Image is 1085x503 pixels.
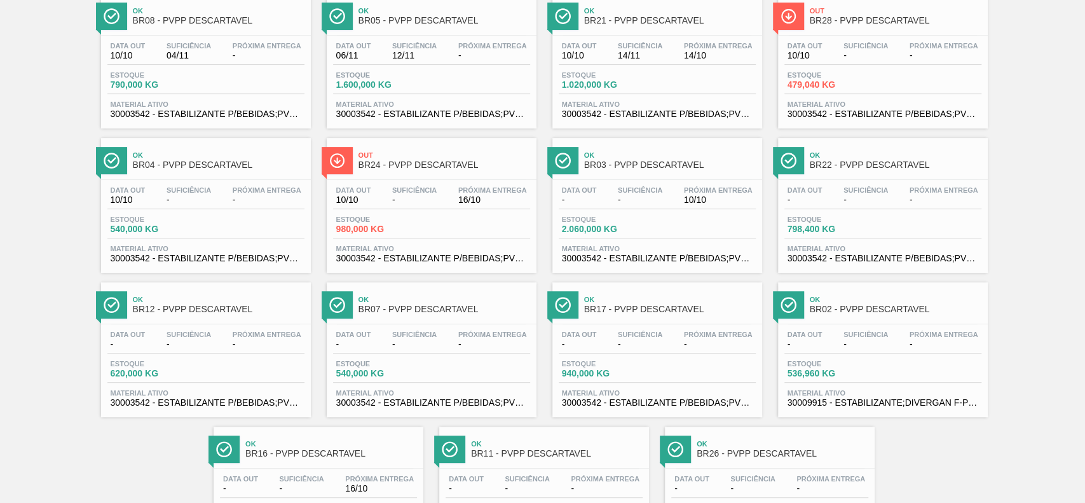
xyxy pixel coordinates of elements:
[788,80,877,90] span: 479,040 KG
[358,16,530,25] span: BR05 - PVPP DESCARTAVEL
[471,449,643,458] span: BR11 - PVPP DESCARTAVEL
[768,128,994,273] a: ÍconeOkBR22 - PVPP DESCARTAVELData out-Suficiência-Próxima Entrega-Estoque798,400 KGMaterial ativ...
[392,186,437,194] span: Suficiência
[336,389,527,397] span: Material ativo
[618,340,662,349] span: -
[336,80,425,90] span: 1.600,000 KG
[788,369,877,378] span: 536,960 KG
[788,340,822,349] span: -
[392,331,437,338] span: Suficiência
[788,42,822,50] span: Data out
[684,331,753,338] span: Próxima Entrega
[336,216,425,223] span: Estoque
[796,475,865,483] span: Próxima Entrega
[111,195,146,205] span: 10/10
[910,186,978,194] span: Próxima Entrega
[167,331,211,338] span: Suficiência
[584,16,756,25] span: BR21 - PVPP DESCARTAVEL
[843,340,888,349] span: -
[697,449,868,458] span: BR26 - PVPP DESCARTAVEL
[788,100,978,108] span: Material ativo
[730,484,775,493] span: -
[111,71,200,79] span: Estoque
[584,160,756,170] span: BR03 - PVPP DESCARTAVEL
[788,224,877,234] span: 798,400 KG
[684,42,753,50] span: Próxima Entrega
[111,100,301,108] span: Material ativo
[910,195,978,205] span: -
[358,160,530,170] span: BR24 - PVPP DESCARTAVEL
[449,475,484,483] span: Data out
[458,42,527,50] span: Próxima Entrega
[910,331,978,338] span: Próxima Entrega
[111,80,200,90] span: 790,000 KG
[562,109,753,119] span: 30003542 - ESTABILIZANTE P/BEBIDAS;PVPP
[843,42,888,50] span: Suficiência
[329,297,345,313] img: Ícone
[505,484,549,493] span: -
[329,153,345,169] img: Ícone
[233,340,301,349] span: -
[618,51,662,60] span: 14/11
[618,195,662,205] span: -
[781,153,796,169] img: Ícone
[233,51,301,60] span: -
[810,16,981,25] span: BR28 - PVPP DESCARTAVEL
[458,186,527,194] span: Próxima Entrega
[796,484,865,493] span: -
[788,216,877,223] span: Estoque
[562,398,753,408] span: 30003542 - ESTABILIZANTE P/BEBIDAS;PVPP
[336,71,425,79] span: Estoque
[584,7,756,15] span: Ok
[584,151,756,159] span: Ok
[788,398,978,408] span: 30009915 - ESTABILIZANTE;DIVERGAN F-PVPP;;
[788,195,822,205] span: -
[843,186,888,194] span: Suficiência
[392,195,437,205] span: -
[216,441,232,457] img: Ícone
[810,160,981,170] span: BR22 - PVPP DESCARTAVEL
[336,254,527,263] span: 30003542 - ESTABILIZANTE P/BEBIDAS;PVPP
[111,360,200,368] span: Estoque
[111,331,146,338] span: Data out
[458,51,527,60] span: -
[584,305,756,314] span: BR17 - PVPP DESCARTAVEL
[329,8,345,24] img: Ícone
[684,340,753,349] span: -
[336,42,371,50] span: Data out
[788,71,877,79] span: Estoque
[358,7,530,15] span: Ok
[555,8,571,24] img: Ícone
[584,296,756,303] span: Ok
[392,51,437,60] span: 12/11
[245,449,417,458] span: BR16 - PVPP DESCARTAVEL
[336,109,527,119] span: 30003542 - ESTABILIZANTE P/BEBIDAS;PVPP
[843,51,888,60] span: -
[345,484,414,493] span: 16/10
[111,340,146,349] span: -
[458,340,527,349] span: -
[768,273,994,417] a: ÍconeOkBR02 - PVPP DESCARTAVELData out-Suficiência-Próxima Entrega-Estoque536,960 KGMaterial ativ...
[111,216,200,223] span: Estoque
[111,245,301,252] span: Material ativo
[111,398,301,408] span: 30003542 - ESTABILIZANTE P/BEBIDAS;PVPP
[810,7,981,15] span: Out
[279,475,324,483] span: Suficiência
[133,305,304,314] span: BR12 - PVPP DESCARTAVEL
[336,186,371,194] span: Data out
[730,475,775,483] span: Suficiência
[788,331,822,338] span: Data out
[562,340,597,349] span: -
[133,16,304,25] span: BR08 - PVPP DESCARTAVEL
[392,42,437,50] span: Suficiência
[843,331,888,338] span: Suficiência
[562,51,597,60] span: 10/10
[543,273,768,417] a: ÍconeOkBR17 - PVPP DESCARTAVELData out-Suficiência-Próxima Entrega-Estoque940,000 KGMaterial ativ...
[562,195,597,205] span: -
[111,109,301,119] span: 30003542 - ESTABILIZANTE P/BEBIDAS;PVPP
[562,216,651,223] span: Estoque
[111,51,146,60] span: 10/10
[667,441,683,457] img: Ícone
[92,128,317,273] a: ÍconeOkBR04 - PVPP DESCARTAVELData out10/10Suficiência-Próxima Entrega-Estoque540,000 KGMaterial ...
[562,42,597,50] span: Data out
